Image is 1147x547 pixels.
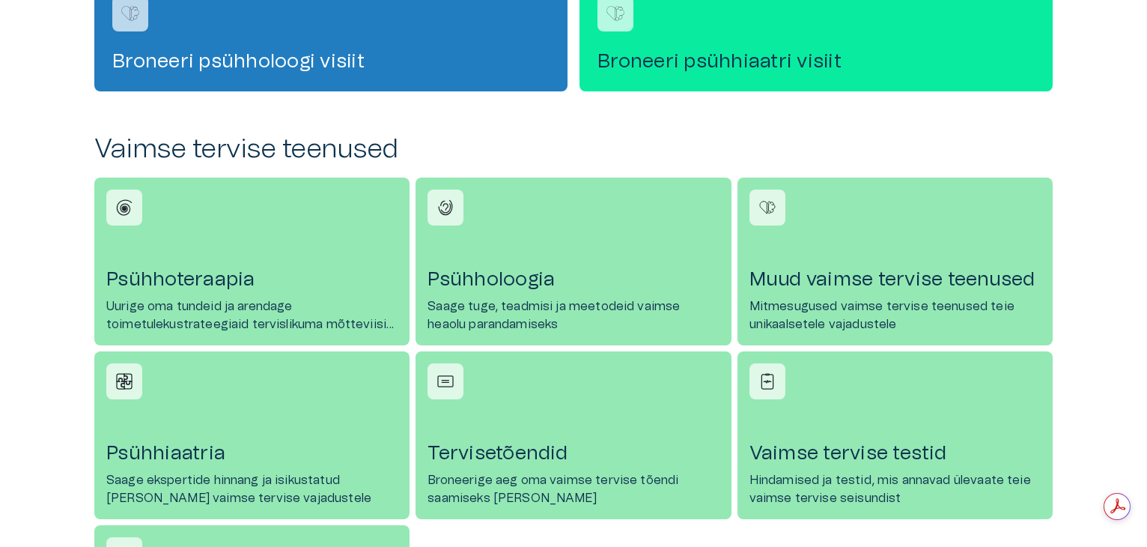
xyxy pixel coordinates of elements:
[428,268,719,291] h4: Psühholoogia
[113,370,136,393] img: Psühhiaatria icon
[106,441,398,465] h4: Psühhiaatria
[428,471,719,507] p: Broneerige aeg oma vaimse tervise tõendi saamiseks [PERSON_NAME]
[756,196,779,219] img: Muud vaimse tervise teenused icon
[604,2,627,25] img: Broneeri psühhiaatri visiit logo
[434,196,457,219] img: Psühholoogia icon
[112,49,550,73] h4: Broneeri psühholoogi visiit
[428,297,719,333] p: Saage tuge, teadmisi ja meetodeid vaimse heaolu parandamiseks
[106,268,398,291] h4: Psühhoteraapia
[749,471,1041,507] p: Hindamised ja testid, mis annavad ülevaate teie vaimse tervise seisundist
[749,441,1041,465] h4: Vaimse tervise testid
[749,297,1041,333] p: Mitmesugused vaimse tervise teenused teie unikaalsetele vajadustele
[434,370,457,393] img: Tervisetõendid icon
[749,268,1041,291] h4: Muud vaimse tervise teenused
[106,471,398,507] p: Saage ekspertide hinnang ja isikustatud [PERSON_NAME] vaimse tervise vajadustele
[113,196,136,219] img: Psühhoteraapia icon
[597,49,1035,73] h4: Broneeri psühhiaatri visiit
[756,370,779,393] img: Vaimse tervise testid icon
[119,2,142,25] img: Broneeri psühholoogi visiit logo
[94,133,1053,166] h2: Vaimse tervise teenused
[428,441,719,465] h4: Tervisetõendid
[106,297,398,333] p: Uurige oma tundeid ja arendage toimetulekustrateegiaid tervislikuma mõtteviisi saavutamiseks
